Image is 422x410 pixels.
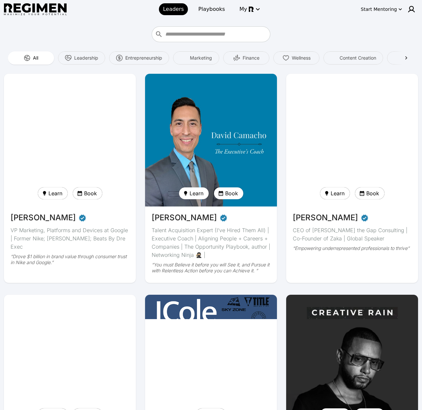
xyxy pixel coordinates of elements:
button: Book [355,187,384,199]
img: Leadership [65,55,72,61]
img: Content Creation [330,55,337,61]
span: Marketing [190,55,212,61]
span: My [239,5,247,13]
button: Content Creation [323,51,383,65]
span: Leadership [74,55,98,61]
img: Regimen logo [4,3,67,15]
img: avatar of David Camacho [145,74,277,206]
span: Entrepreneurship [125,55,162,61]
img: Wellness [283,55,289,61]
div: “Drove $1 billion in brand value through consumer trust in Nike and Google.” [11,254,129,265]
button: My [235,3,263,15]
span: [PERSON_NAME] [293,212,358,224]
img: avatar of Daryl Butler [4,74,136,206]
button: Entrepreneurship [109,51,169,65]
img: user icon [407,5,415,13]
span: Book [84,189,97,197]
span: All [33,55,38,61]
span: Wellness [292,55,311,61]
span: Verified partner - Daryl Butler [78,212,86,224]
span: Content Creation [340,55,376,61]
div: Start Mentoring [361,6,397,13]
span: Finance [243,55,259,61]
button: Learn [38,187,68,199]
div: Talent Acquisition Expert (I’ve Hired Them All) | Executive Coach | Aligning People + Careers + C... [152,226,270,259]
div: CEO of [PERSON_NAME] the Gap Consulting | Co-Founder of Zaka | Global Speaker [293,226,411,243]
img: avatar of Devika Brij [286,74,418,206]
span: Playbooks [198,5,225,13]
button: Leadership [58,51,105,65]
span: [PERSON_NAME] [152,212,217,224]
span: Learn [48,189,62,197]
span: Book [366,189,379,197]
button: Finance [223,51,269,65]
a: Playbooks [195,3,229,15]
button: Learn [179,187,209,199]
span: Learn [331,189,345,197]
span: Verified partner - David Camacho [220,212,227,224]
img: Entrepreneurship [116,55,123,61]
img: Finance [233,55,240,61]
span: Leaders [163,5,184,13]
button: Book [73,187,102,199]
a: Leaders [159,3,188,15]
div: VP Marketing, Platforms and Devices at Google | Former Nike; [PERSON_NAME]; Beats By Dre Exec [11,226,129,251]
button: Learn [320,187,350,199]
button: Wellness [273,51,319,65]
span: Book [225,189,238,197]
span: Verified partner - Devika Brij [361,212,369,224]
img: All [24,55,30,61]
span: Learn [190,189,203,197]
button: All [8,51,54,65]
div: “You must Believe it before you will See it, and Pursue it with Relentless Action before you can ... [152,262,270,274]
button: Book [214,187,243,199]
img: Marketing [181,55,187,61]
div: Who do you want to learn from? [152,26,270,42]
button: Marketing [173,51,219,65]
button: Start Mentoring [359,4,404,14]
div: “Empowering underrepresented professionals to thrive” [293,245,411,251]
span: [PERSON_NAME] [11,212,76,224]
